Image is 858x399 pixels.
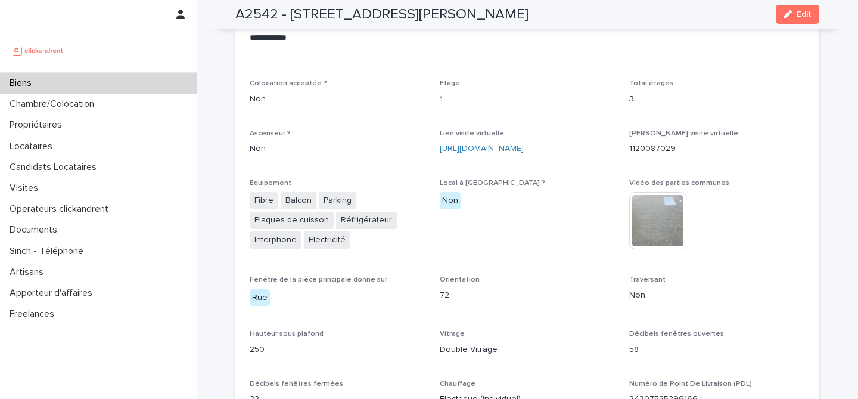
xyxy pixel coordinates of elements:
[250,130,291,137] span: Ascenseur ?
[250,344,425,356] p: 250
[629,130,738,137] span: [PERSON_NAME] visite virtuelle
[629,93,805,106] p: 3
[319,192,356,209] span: Parking
[440,130,504,137] span: Lien visite virtuelle
[281,192,316,209] span: Balcon
[336,212,397,229] span: Réfrigérateur
[5,308,64,320] p: Freelances
[797,10,812,18] span: Edit
[440,180,545,187] span: Local à [GEOGRAPHIC_DATA] ?
[440,276,480,283] span: Orientation
[5,183,48,194] p: Visites
[250,80,327,87] span: Colocation acceptée ?
[5,224,67,236] p: Documents
[5,267,53,278] p: Artisans
[629,381,752,388] span: Numéro de Point De Livraison (PDL)
[250,192,278,209] span: Fibre
[250,330,324,338] span: Hauteur sous plafond
[250,276,391,283] span: Fenêtre de la pièce principale donne sur :
[440,330,465,338] span: Vitrage
[10,39,67,63] img: UCB0brd3T0yccxBKYDjQ
[5,141,62,152] p: Locataires
[5,119,71,131] p: Propriétaires
[440,93,615,106] p: 1
[629,80,673,87] span: Total étages
[5,246,93,257] p: Sinch - Téléphone
[304,231,350,249] span: Electricité
[235,6,529,23] h2: A2542 - [STREET_ADDRESS][PERSON_NAME]
[440,289,615,302] p: 72
[5,162,106,173] p: Candidats Locataires
[250,231,301,249] span: Interphone
[5,98,104,110] p: Chambre/Colocation
[5,287,102,299] p: Apporteur d'affaires
[250,381,343,388] span: Décibels fenêtres fermées
[250,212,334,229] span: Plaques de cuisson
[440,80,460,87] span: Etage
[440,381,475,388] span: Chauffage
[250,143,425,155] p: Non
[5,78,41,89] p: Biens
[776,5,819,24] button: Edit
[629,330,724,338] span: Décibels fenêtres ouvertes
[440,144,524,153] a: [URL][DOMAIN_NAME]
[250,93,425,106] p: Non
[629,344,805,356] p: 58
[629,180,729,187] span: Vidéo des parties communes
[629,276,666,283] span: Traversant
[629,289,805,302] p: Non
[5,203,118,215] p: Operateurs clickandrent
[250,289,270,307] div: Rue
[629,143,805,155] p: 1120087029
[440,192,461,209] div: Non
[440,344,615,356] p: Double Vitrage
[250,180,291,187] span: Equipement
